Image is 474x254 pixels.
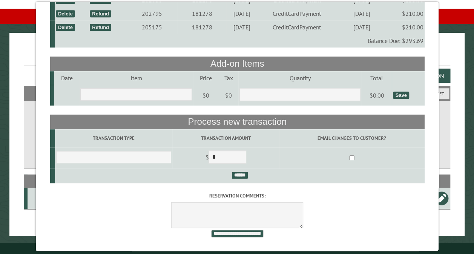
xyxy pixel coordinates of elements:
td: Balance Due: $293.69 [54,34,424,47]
td: 205175 [126,20,177,34]
td: CreditCardPayment [257,20,336,34]
div: A7 [31,194,52,202]
td: [DATE] [336,7,387,20]
td: $0 [218,85,238,106]
td: $210.00 [387,7,424,20]
td: $0.00 [361,85,391,106]
div: Refund [90,24,111,31]
td: Tax [218,71,238,85]
td: $ [172,147,279,168]
th: Site [28,174,53,188]
div: Refund [90,10,111,17]
div: Save [393,92,409,99]
label: Reservation comments: [50,192,424,199]
h2: Filters [24,86,450,100]
td: [DATE] [226,7,257,20]
td: $0 [193,85,218,106]
td: 181278 [177,7,226,20]
td: Price [193,71,218,85]
label: Transaction Type [56,135,171,142]
td: 202795 [126,7,177,20]
label: Email changes to customer? [280,135,423,142]
div: Delete [55,10,75,17]
label: Transaction Amount [173,135,278,142]
td: Total [361,71,391,85]
td: $210.00 [387,20,424,34]
td: Item [79,71,193,85]
td: Date [54,71,79,85]
td: CreditCardPayment [257,7,336,20]
td: [DATE] [336,20,387,34]
td: [DATE] [226,20,257,34]
div: Delete [55,24,75,31]
th: Add-on Items [50,57,424,71]
td: Quantity [238,71,361,85]
th: Process new transaction [50,115,424,129]
h1: Reservations [24,45,450,66]
td: 181278 [177,20,226,34]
